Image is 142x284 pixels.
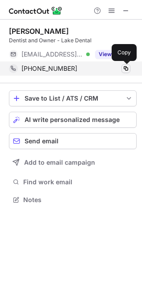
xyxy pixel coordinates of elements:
[9,176,137,188] button: Find work email
[9,154,137,170] button: Add to email campaign
[25,95,121,102] div: Save to List / ATS / CRM
[9,27,69,36] div: [PERSON_NAME]
[95,50,130,59] button: Reveal Button
[21,65,77,73] span: [PHONE_NUMBER]
[24,159,95,166] span: Add to email campaign
[25,138,58,145] span: Send email
[9,133,137,149] button: Send email
[9,5,63,16] img: ContactOut v5.3.10
[9,112,137,128] button: AI write personalized message
[23,196,133,204] span: Notes
[9,194,137,206] button: Notes
[23,178,133,186] span: Find work email
[25,116,120,123] span: AI write personalized message
[9,37,137,45] div: Dentist and Owner - Lake Dental
[9,90,137,106] button: save-profile-one-click
[21,50,83,58] span: [EMAIL_ADDRESS][DOMAIN_NAME]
